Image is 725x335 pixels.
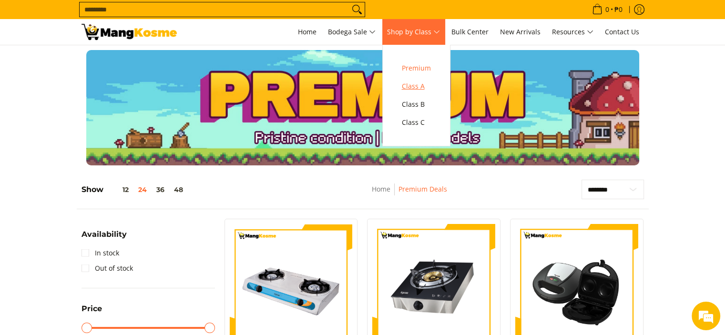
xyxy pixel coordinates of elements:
button: 48 [169,186,188,193]
a: Shop by Class [382,19,445,45]
div: Minimize live chat window [156,5,179,28]
span: Class B [402,99,431,111]
button: 12 [103,186,133,193]
a: Class C [397,113,436,132]
a: Home [372,184,390,193]
a: Out of stock [82,261,133,276]
span: Home [298,27,317,36]
span: Premium [402,62,431,74]
span: We're online! [55,104,132,201]
button: Search [349,2,365,17]
h5: Show [82,185,188,194]
summary: Open [82,305,102,320]
span: Contact Us [605,27,639,36]
img: Premium Deals: Best Premium Home Appliances Sale l Mang Kosme [82,24,177,40]
span: Availability [82,231,127,238]
a: Resources [547,19,598,45]
span: Class C [402,117,431,129]
nav: Breadcrumbs [308,183,511,205]
button: 24 [133,186,152,193]
a: Home [293,19,321,45]
a: New Arrivals [495,19,545,45]
span: Bodega Sale [328,26,376,38]
span: New Arrivals [500,27,541,36]
span: Price [82,305,102,313]
a: Bodega Sale [323,19,380,45]
div: Chat with us now [50,53,160,66]
a: Class A [397,77,436,95]
a: Contact Us [600,19,644,45]
a: Bulk Center [447,19,493,45]
a: Premium [397,59,436,77]
span: Shop by Class [387,26,440,38]
a: Class B [397,95,436,113]
span: • [589,4,625,15]
span: Resources [552,26,593,38]
summary: Open [82,231,127,245]
span: ₱0 [613,6,624,13]
span: 0 [604,6,611,13]
nav: Main Menu [186,19,644,45]
a: Premium Deals [398,184,447,193]
textarea: Type your message and hit 'Enter' [5,229,182,263]
a: In stock [82,245,119,261]
button: 36 [152,186,169,193]
span: Class A [402,81,431,92]
span: Bulk Center [451,27,489,36]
